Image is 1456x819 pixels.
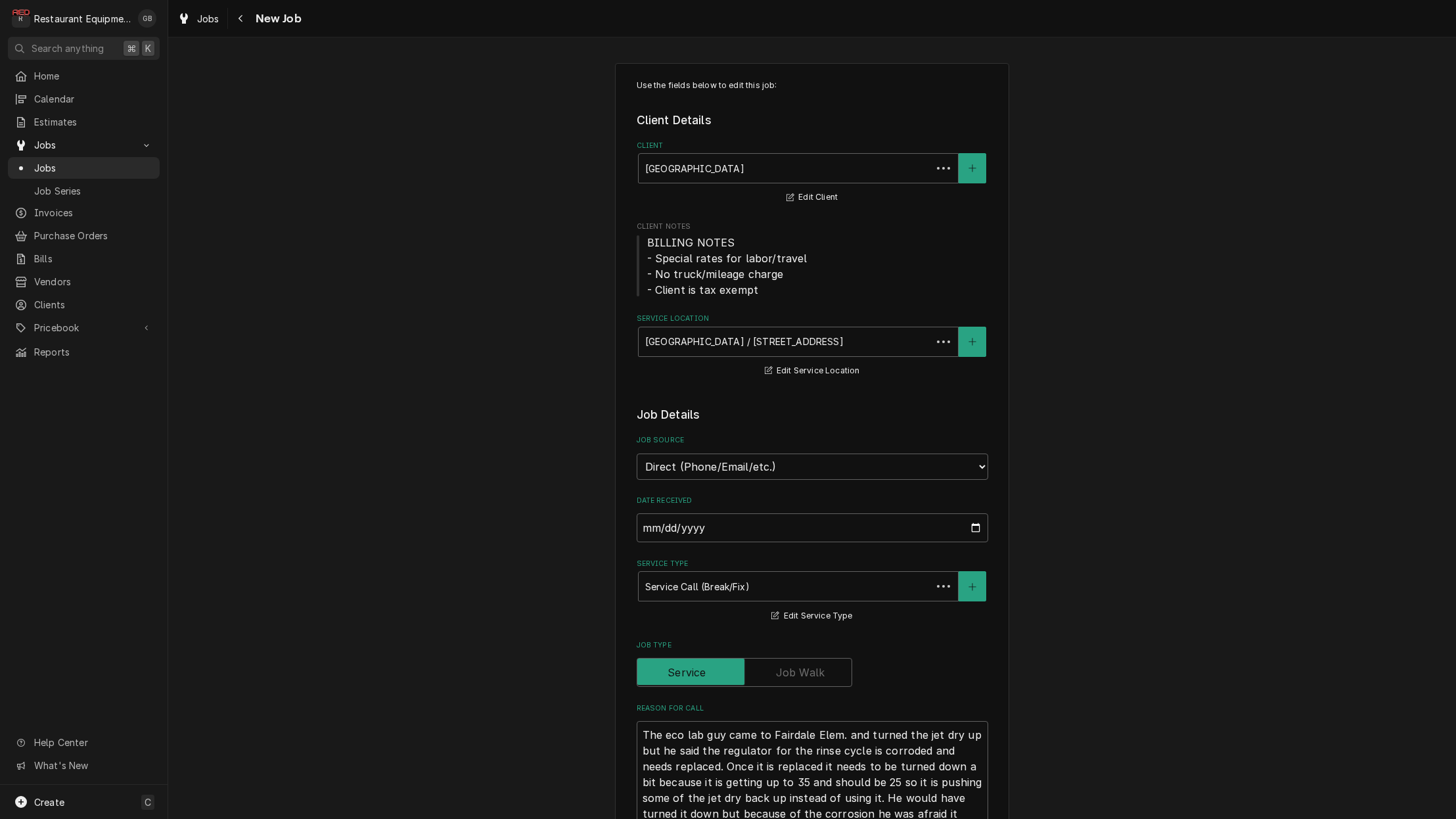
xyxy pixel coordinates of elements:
svg: Create New Client [968,164,976,173]
label: Client [637,141,988,151]
legend: Job Details [637,406,988,423]
span: ⌘ [127,41,136,55]
div: Job Type [637,640,988,687]
a: Jobs [172,8,225,30]
a: Go to Jobs [8,134,160,156]
a: Vendors [8,271,160,292]
label: Service Type [637,559,988,569]
span: Reports [34,345,153,359]
span: Help Center [34,736,152,749]
label: Service Location [637,314,988,324]
label: Reason For Call [637,703,988,714]
div: Service Type [637,559,988,624]
button: Create New Location [959,327,986,357]
div: Date Received [637,496,988,542]
span: Invoices [34,206,153,220]
span: Purchase Orders [34,229,153,243]
a: Estimates [8,111,160,133]
a: Job Series [8,180,160,202]
a: Calendar [8,88,160,110]
span: Home [34,69,153,83]
span: Bills [34,252,153,266]
a: Clients [8,294,160,316]
input: yyyy-mm-dd [637,513,988,542]
span: Jobs [197,12,219,26]
span: What's New [34,759,152,772]
a: Purchase Orders [8,225,160,246]
span: K [145,41,151,55]
a: Jobs [8,157,160,179]
p: Use the fields below to edit this job: [637,80,988,91]
span: Estimates [34,115,153,129]
label: Job Type [637,640,988,651]
legend: Client Details [637,112,988,129]
span: Jobs [34,161,153,175]
button: Create New Client [959,153,986,183]
button: Edit Service Type [769,608,854,624]
div: Service Location [637,314,988,379]
span: Search anything [32,41,104,55]
span: Job Series [34,184,153,198]
span: C [145,795,151,809]
button: Navigate back [231,8,252,29]
span: Vendors [34,275,153,289]
a: Bills [8,248,160,269]
div: R [12,9,30,28]
span: Client Notes [637,235,988,298]
div: Restaurant Equipment Diagnostics's Avatar [12,9,30,28]
a: Reports [8,341,160,363]
a: Home [8,65,160,87]
span: Create [34,797,64,808]
span: New Job [252,10,302,28]
button: Create New Service [959,571,986,601]
a: Go to What's New [8,755,160,776]
span: Client Notes [637,222,988,232]
svg: Create New Location [968,337,976,346]
button: Search anything⌘K [8,37,160,60]
div: GB [138,9,156,28]
span: Calendar [34,92,153,106]
div: Restaurant Equipment Diagnostics [34,12,131,26]
a: Go to Pricebook [8,317,160,339]
div: Gary Beaver's Avatar [138,9,156,28]
span: BILLING NOTES - Special rates for labor/travel - No truck/mileage charge - Client is tax exempt [647,236,808,296]
svg: Create New Service [968,582,976,592]
button: Edit Service Location [763,363,862,379]
button: Edit Client [785,189,840,206]
div: Job Source [637,435,988,479]
a: Invoices [8,202,160,223]
span: Pricebook [34,321,133,335]
label: Job Source [637,435,988,446]
span: Jobs [34,138,133,152]
div: Client Notes [637,222,988,297]
a: Go to Help Center [8,732,160,753]
label: Date Received [637,496,988,506]
span: Clients [34,298,153,312]
div: Client [637,141,988,206]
